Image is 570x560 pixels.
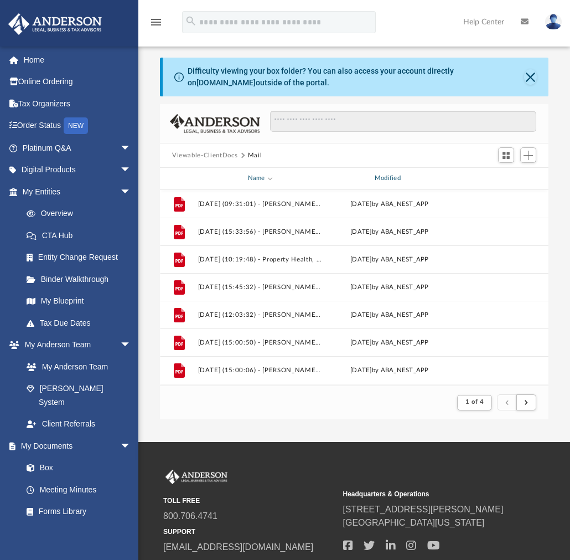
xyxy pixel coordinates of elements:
[5,13,105,35] img: Anderson Advisors Platinum Portal
[198,311,323,318] button: [DATE] (12:03:32) - [PERSON_NAME] Properties, LLC - Mail.pdf
[8,334,142,356] a: My Anderson Teamarrow_drop_down
[15,479,142,501] a: Meeting Minutes
[15,356,137,378] a: My Anderson Team
[64,117,88,134] div: NEW
[120,137,142,160] span: arrow_drop_down
[188,65,524,89] div: Difficulty viewing your box folder? You can also access your account directly on outside of the p...
[8,159,148,181] a: Digital Productsarrow_drop_down
[198,339,323,346] button: [DATE] (15:00:50) - [PERSON_NAME] Properties, LLC - Mail.pdf
[465,399,484,405] span: 1 of 4
[15,290,142,312] a: My Blueprint
[343,518,485,527] a: [GEOGRAPHIC_DATA][US_STATE]
[163,511,217,521] a: 800.706.4741
[350,256,372,262] span: [DATE]
[8,181,148,203] a: My Entitiesarrow_drop_down
[8,71,148,93] a: Online Ordering
[120,334,142,357] span: arrow_drop_down
[327,337,452,347] div: [DATE] by ABA_NEST_APP
[15,378,142,413] a: [PERSON_NAME] System
[198,256,323,263] button: [DATE] (10:19:48) - Property Health, Inc. - Mail.pdf
[149,21,163,29] a: menu
[350,228,372,234] span: [DATE]
[163,470,230,484] img: Anderson Advisors Platinum Portal
[15,312,148,334] a: Tax Due Dates
[343,505,504,514] a: [STREET_ADDRESS][PERSON_NAME]
[524,69,537,85] button: Close
[165,173,193,183] div: id
[120,181,142,203] span: arrow_drop_down
[327,199,452,209] div: by ABA_NEST_APP
[15,522,142,544] a: Notarize
[327,173,452,183] div: Modified
[545,14,562,30] img: User Pic
[15,501,137,523] a: Forms Library
[163,527,335,537] small: SUPPORT
[327,282,452,292] div: [DATE] by ABA_NEST_APP
[172,151,237,161] button: Viewable-ClientDocs
[327,227,452,237] div: by ABA_NEST_APP
[149,16,163,29] i: menu
[8,435,142,457] a: My Documentsarrow_drop_down
[163,542,313,552] a: [EMAIL_ADDRESS][DOMAIN_NAME]
[8,137,148,159] a: Platinum Q&Aarrow_drop_down
[327,254,452,264] div: by ABA_NEST_APP
[15,246,148,269] a: Entity Change Request
[327,310,452,320] div: [DATE] by ABA_NEST_APP
[457,395,492,410] button: 1 of 4
[343,489,515,499] small: Headquarters & Operations
[8,93,148,115] a: Tax Organizers
[120,435,142,458] span: arrow_drop_down
[196,78,256,87] a: [DOMAIN_NAME]
[15,413,142,435] a: Client Referrals
[350,201,372,207] span: [DATE]
[457,173,534,183] div: id
[198,201,323,208] button: [DATE] (09:31:01) - [PERSON_NAME] Properties, LLC - Mail.pdf
[248,151,262,161] button: Mail
[8,49,148,71] a: Home
[185,15,197,27] i: search
[15,224,148,246] a: CTA Hub
[160,190,548,386] div: grid
[198,173,323,183] div: Name
[198,228,323,235] button: [DATE] (15:33:56) - [PERSON_NAME] Properties, LLC - Mail.pdf
[15,268,148,290] a: Binder Walkthrough
[270,111,536,132] input: Search files and folders
[163,496,335,506] small: TOLL FREE
[8,115,148,137] a: Order StatusNEW
[198,367,323,374] button: [DATE] (15:00:06) - [PERSON_NAME] Properties, LLC - Mail.pdf
[198,284,323,291] button: [DATE] (15:45:32) - [PERSON_NAME] Properties, LLC - Mail.pdf
[120,159,142,182] span: arrow_drop_down
[520,147,537,163] button: Add
[498,147,515,163] button: Switch to Grid View
[327,365,452,375] div: [DATE] by ABA_NEST_APP
[15,203,148,225] a: Overview
[15,457,137,479] a: Box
